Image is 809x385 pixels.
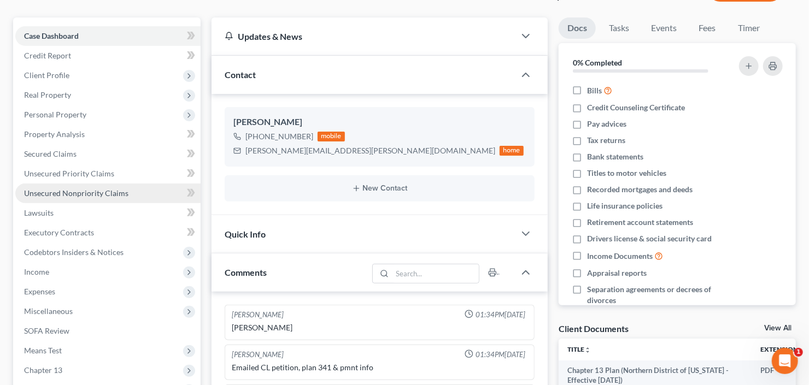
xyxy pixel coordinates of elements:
span: Bank statements [587,151,643,162]
span: Property Analysis [24,129,85,139]
a: Titleunfold_more [567,345,591,353]
span: Lawsuits [24,208,54,217]
span: Means Test [24,346,62,355]
a: View All [764,324,792,332]
a: Events [642,17,685,39]
div: [PHONE_NUMBER] [245,131,313,142]
span: Client Profile [24,70,69,80]
div: [PERSON_NAME] [232,310,284,320]
span: Pay advices [587,119,626,129]
span: Recorded mortgages and deeds [587,184,693,195]
span: 1 [794,348,803,357]
div: mobile [318,132,345,141]
span: Unsecured Priority Claims [24,169,114,178]
span: Retirement account statements [587,217,693,228]
span: Real Property [24,90,71,99]
div: home [500,146,524,156]
a: Credit Report [15,46,201,66]
span: Case Dashboard [24,31,79,40]
span: SOFA Review [24,326,69,335]
a: Fees [690,17,725,39]
a: Unsecured Priority Claims [15,164,201,183]
a: Docs [559,17,596,39]
div: [PERSON_NAME][EMAIL_ADDRESS][PERSON_NAME][DOMAIN_NAME] [245,145,495,156]
span: Income [24,267,49,276]
div: Client Documents [559,323,629,334]
span: Secured Claims [24,149,77,158]
span: Separation agreements or decrees of divorces [587,284,727,306]
span: Drivers license & social security card [587,233,712,244]
span: Quick Info [225,229,266,239]
div: Emailed CL petition, plan 341 & pmnt info [232,362,527,373]
span: Chapter 13 [24,365,62,375]
a: Tasks [600,17,638,39]
span: Expenses [24,287,55,296]
a: Unsecured Nonpriority Claims [15,183,201,203]
a: Extensionunfold_more [760,345,805,353]
span: Unsecured Nonpriority Claims [24,188,128,198]
a: Property Analysis [15,125,201,144]
span: Tax returns [587,135,625,146]
span: Bills [587,85,602,96]
span: Codebtors Insiders & Notices [24,247,124,257]
span: Miscellaneous [24,306,73,316]
a: Executory Contracts [15,223,201,242]
a: SOFA Review [15,321,201,341]
span: Titles to motor vehicles [587,168,666,179]
span: 01:34PM[DATE] [476,350,525,360]
span: Personal Property [24,110,86,119]
span: Contact [225,69,256,80]
input: Search... [392,264,479,283]
strong: 0% Completed [573,58,622,67]
span: Credit Counseling Certificate [587,102,685,113]
div: Updates & News [225,31,502,42]
span: Life insurance policies [587,200,663,211]
div: [PERSON_NAME] [233,116,526,129]
a: Lawsuits [15,203,201,223]
button: New Contact [233,184,526,193]
a: Timer [729,17,769,39]
span: Executory Contracts [24,228,94,237]
span: 01:34PM[DATE] [476,310,525,320]
span: Credit Report [24,51,71,60]
a: Case Dashboard [15,26,201,46]
div: [PERSON_NAME] [232,350,284,360]
span: Income Documents [587,251,653,262]
i: unfold_more [584,347,591,353]
span: Appraisal reports [587,268,647,279]
a: Secured Claims [15,144,201,164]
span: Comments [225,267,267,277]
div: [PERSON_NAME] [232,322,527,333]
iframe: Intercom live chat [772,348,798,374]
